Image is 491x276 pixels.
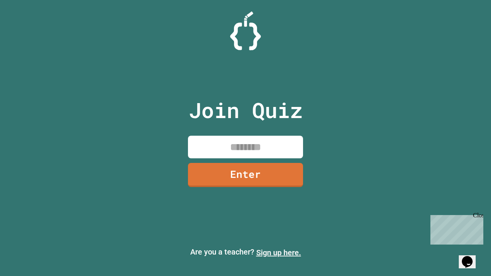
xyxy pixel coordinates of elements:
img: Logo.svg [230,11,261,50]
div: Chat with us now!Close [3,3,53,49]
iframe: chat widget [427,212,483,245]
a: Sign up here. [256,248,301,257]
p: Are you a teacher? [6,246,485,258]
p: Join Quiz [189,94,303,126]
a: Enter [188,163,303,187]
iframe: chat widget [459,245,483,268]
